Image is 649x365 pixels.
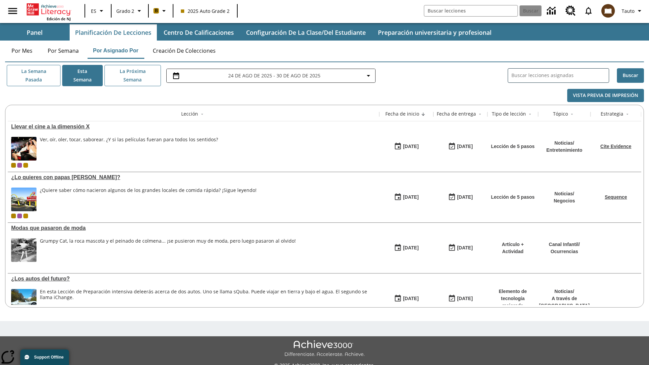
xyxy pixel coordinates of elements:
[11,124,376,130] a: Llevar el cine a la dimensión X, Lecciones
[446,140,475,153] button: 08/24/25: Último día en que podrá accederse la lección
[40,137,218,143] div: Ver, oír, oler, tocar, saborear. ¿Y si las películas fueran para todos los sentidos?
[554,190,575,197] p: Noticias /
[11,163,16,168] div: Clase actual
[580,2,597,20] a: Notificaciones
[457,294,473,303] div: [DATE]
[446,292,475,305] button: 08/01/26: Último día en que podrá accederse la lección
[181,111,198,117] div: Lección
[600,144,631,149] a: Cite Evidence
[40,238,296,262] div: Grumpy Cat, la roca mascota y el peinado de colmena... ¡se pusieron muy de moda, pero luego pasar...
[403,142,418,151] div: [DATE]
[228,72,320,79] span: 24 de ago de 2025 - 30 de ago de 2025
[392,292,421,305] button: 07/01/25: Primer día en que estuvo disponible la lección
[554,197,575,204] p: Negocios
[491,288,535,309] p: Elemento de tecnología mejorada
[476,110,484,118] button: Sort
[11,174,376,180] a: ¿Lo quieres con papas fritas?, Lecciones
[491,241,535,255] p: Artículo + Actividad
[40,137,218,161] div: Ver, oír, oler, tocar, saborear. ¿Y si las películas fueran para todos los sentidos?
[11,225,376,231] div: Modas que pasaron de moda
[11,137,37,161] img: El panel situado frente a los asientos rocía con agua nebulizada al feliz público en un cine equi...
[539,288,590,295] p: Noticias /
[40,289,376,300] div: En esta Lección de Preparación intensiva de
[457,142,473,151] div: [DATE]
[17,214,22,218] div: OL 2025 Auto Grade 3
[364,72,372,80] svg: Collapse Date Range Filter
[492,111,526,117] div: Tipo de lección
[549,248,580,255] p: Ocurrencias
[457,244,473,252] div: [DATE]
[34,355,64,360] span: Support Offline
[11,289,37,313] img: Un automóvil de alta tecnología flotando en el agua.
[7,65,61,86] button: La semana pasada
[3,1,23,21] button: Abrir el menú lateral
[147,43,221,59] button: Creación de colecciones
[47,16,71,21] span: Edición de NJ
[27,3,71,16] a: Portada
[11,174,376,180] div: ¿Lo quieres con papas fritas?
[155,6,158,15] span: B
[11,214,16,218] div: Clase actual
[546,147,582,154] p: Entretenimiento
[561,2,580,20] a: Centro de recursos, Se abrirá en una pestaña nueva.
[546,140,582,147] p: Noticias /
[70,24,157,41] button: Planificación de lecciones
[5,43,39,59] button: Por mes
[457,193,473,201] div: [DATE]
[11,276,376,282] div: ¿Los autos del futuro?
[87,5,109,17] button: Lenguaje: ES, Selecciona un idioma
[549,241,580,248] p: Canal Infantil /
[42,43,84,59] button: Por semana
[446,242,475,254] button: 06/30/26: Último día en que podrá accederse la lección
[116,7,134,15] span: Grado 2
[392,242,421,254] button: 07/19/25: Primer día en que estuvo disponible la lección
[605,194,627,200] a: Sequence
[568,110,576,118] button: Sort
[114,5,146,17] button: Grado: Grado 2, Elige un grado
[11,276,376,282] a: ¿Los autos del futuro? , Lecciones
[198,110,206,118] button: Sort
[385,111,419,117] div: Fecha de inicio
[62,65,103,86] button: Esta semana
[622,7,634,15] span: Tauto
[392,140,421,153] button: 08/18/25: Primer día en que estuvo disponible la lección
[40,188,257,193] div: ¿Quiere saber cómo nacieron algunos de los grandes locales de comida rápida? ¡Sigue leyendo!
[619,5,646,17] button: Perfil/Configuración
[23,163,28,168] div: New 2025 class
[392,191,421,204] button: 07/26/25: Primer día en que estuvo disponible la lección
[181,7,230,15] span: 2025 Auto Grade 2
[40,238,296,244] div: Grumpy Cat, la roca mascota y el peinado de colmena... ¡se pusieron muy de moda, pero luego pasar...
[11,238,37,262] img: foto en blanco y negro de una chica haciendo girar unos hula-hulas en la década de 1950
[11,188,37,211] img: Uno de los primeros locales de McDonald's, con el icónico letrero rojo y los arcos amarillos.
[158,24,239,41] button: Centro de calificaciones
[539,295,590,309] p: A través de [GEOGRAPHIC_DATA]
[241,24,371,41] button: Configuración de la clase/del estudiante
[553,111,568,117] div: Tópico
[511,71,609,80] input: Buscar lecciones asignadas
[40,288,367,300] testabrev: leerás acerca de dos autos. Uno se llama sQuba. Puede viajar en tierra y bajo el agua. El segundo...
[27,2,71,21] div: Portada
[23,214,28,218] div: New 2025 class
[403,193,418,201] div: [DATE]
[284,340,365,358] img: Achieve3000 Differentiate Accelerate Achieve
[17,163,22,168] div: OL 2025 Auto Grade 3
[372,24,497,41] button: Preparación universitaria y profesional
[437,111,476,117] div: Fecha de entrega
[11,225,376,231] a: Modas que pasaron de moda, Lecciones
[601,111,623,117] div: Estrategia
[40,289,376,313] div: En esta Lección de Preparación intensiva de leerás acerca de dos autos. Uno se llama sQuba. Puede...
[403,244,418,252] div: [DATE]
[601,4,615,18] img: avatar image
[403,294,418,303] div: [DATE]
[40,188,257,211] div: ¿Quiere saber cómo nacieron algunos de los grandes locales de comida rápida? ¡Sigue leyendo!
[543,2,561,20] a: Centro de información
[104,65,161,86] button: La próxima semana
[567,89,644,102] button: Vista previa de impresión
[424,5,518,16] input: Buscar campo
